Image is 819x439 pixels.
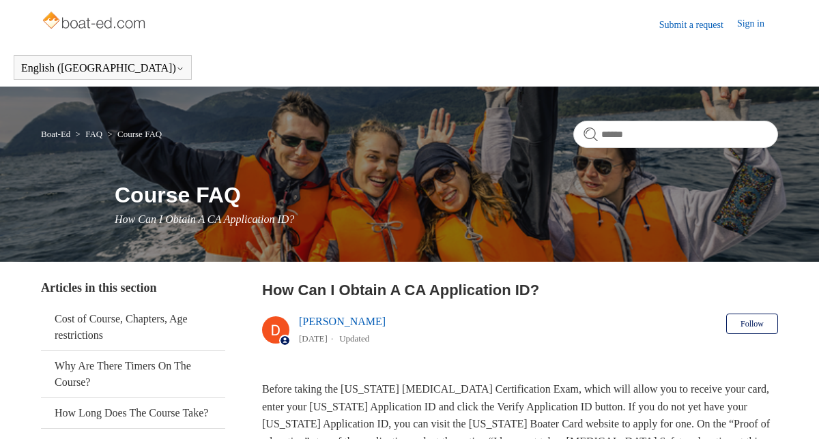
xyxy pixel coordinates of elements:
button: Follow Article [726,314,778,334]
a: Course FAQ [117,129,162,139]
input: Search [573,121,778,148]
a: Sign in [737,16,778,33]
li: Boat-Ed [41,129,73,139]
a: FAQ [85,129,102,139]
li: Updated [339,333,369,344]
li: Course FAQ [104,129,162,139]
h2: How Can I Obtain A CA Application ID? [262,279,778,301]
a: Boat-Ed [41,129,70,139]
time: 03/01/2024, 13:15 [299,333,328,344]
img: Boat-Ed Help Center home page [41,8,149,35]
a: Submit a request [659,18,737,32]
button: English ([GEOGRAPHIC_DATA]) [21,62,184,74]
span: How Can I Obtain A CA Application ID? [115,213,294,225]
h1: Course FAQ [115,179,778,211]
span: Articles in this section [41,281,156,294]
a: How Long Does The Course Take? [41,398,225,428]
div: Live chat [773,393,809,429]
a: Why Are There Timers On The Course? [41,351,225,397]
li: FAQ [73,129,105,139]
a: Cost of Course, Chapters, Age restrictions [41,304,225,350]
a: [PERSON_NAME] [299,316,386,327]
